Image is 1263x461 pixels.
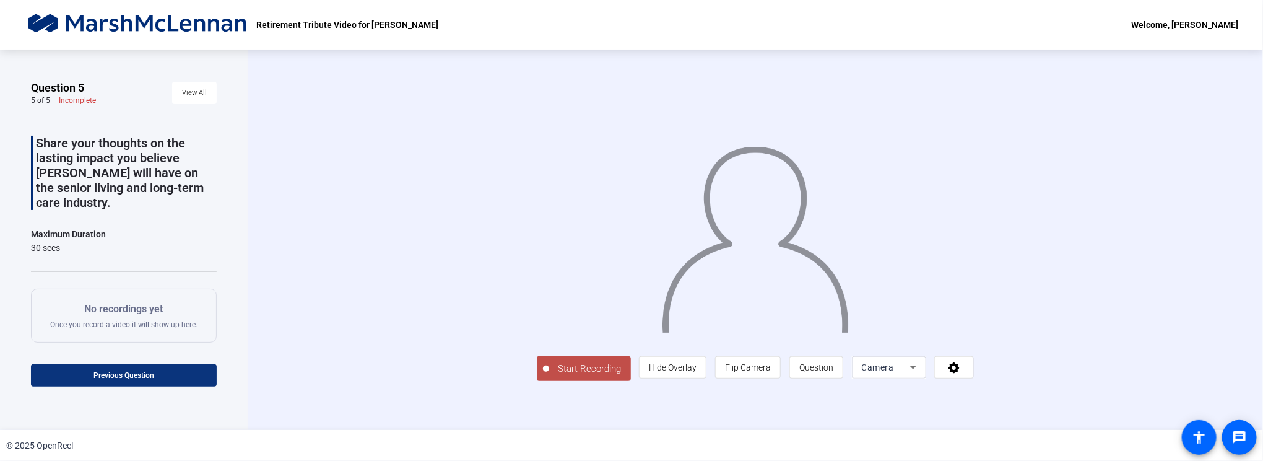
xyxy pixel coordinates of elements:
p: Retirement Tribute Video for [PERSON_NAME] [256,17,438,32]
span: Previous Question [93,371,154,380]
mat-icon: message [1232,430,1247,445]
button: Previous Question [31,364,217,387]
div: 5 of 5 [31,95,50,105]
div: © 2025 OpenReel [6,439,73,452]
p: No recordings yet [50,302,197,317]
span: View All [182,84,207,102]
button: Start Recording [537,356,631,381]
span: Question 5 [31,81,84,95]
img: overlay [661,135,850,332]
button: View All [172,82,217,104]
img: OpenReel logo [25,12,250,37]
span: Camera [862,362,894,372]
button: Flip Camera [715,356,781,379]
div: Incomplete [59,95,96,105]
div: Welcome, [PERSON_NAME] [1131,17,1238,32]
div: 30 secs [31,242,106,254]
span: Flip Camera [725,362,771,372]
div: Maximum Duration [31,227,106,242]
span: Start Recording [549,362,631,376]
mat-icon: accessibility [1192,430,1207,445]
span: Hide Overlay [649,362,697,372]
div: Once you record a video it will show up here. [50,302,197,330]
button: Question [789,356,843,379]
p: Share your thoughts on the lasting impact you believe [PERSON_NAME] will have on the senior livin... [36,136,217,210]
span: Question [799,362,833,372]
button: Hide Overlay [639,356,706,379]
